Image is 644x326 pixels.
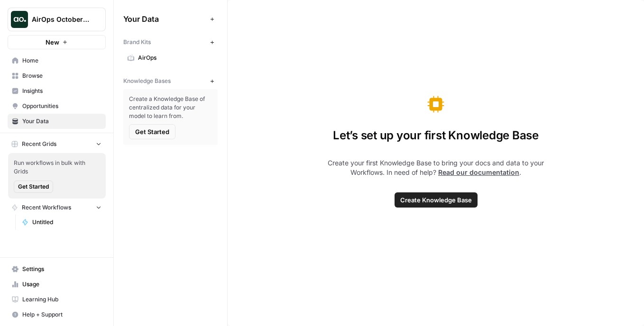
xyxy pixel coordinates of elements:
[22,87,101,95] span: Insights
[14,181,53,193] button: Get Started
[123,38,151,46] span: Brand Kits
[135,127,169,136] span: Get Started
[22,310,101,319] span: Help + Support
[129,124,175,139] button: Get Started
[22,117,101,126] span: Your Data
[32,218,101,226] span: Untitled
[22,72,101,80] span: Browse
[22,56,101,65] span: Home
[129,95,212,120] span: Create a Knowledge Base of centralized data for your model to learn from.
[8,277,106,292] a: Usage
[400,195,472,205] span: Create Knowledge Base
[8,114,106,129] a: Your Data
[8,137,106,151] button: Recent Grids
[333,128,539,143] span: Let’s set up your first Knowledge Base
[8,292,106,307] a: Learning Hub
[8,83,106,99] a: Insights
[138,54,213,62] span: AirOps
[22,280,101,289] span: Usage
[8,262,106,277] a: Settings
[22,102,101,110] span: Opportunities
[22,140,56,148] span: Recent Grids
[123,13,206,25] span: Your Data
[8,35,106,49] button: New
[14,159,100,176] span: Run workflows in bulk with Grids
[22,203,71,212] span: Recent Workflows
[46,37,59,47] span: New
[18,182,49,191] span: Get Started
[11,11,28,28] img: AirOps October Cohort Logo
[8,99,106,114] a: Opportunities
[438,168,519,176] a: Read our documentation
[8,307,106,322] button: Help + Support
[8,53,106,68] a: Home
[8,200,106,215] button: Recent Workflows
[123,77,171,85] span: Knowledge Bases
[123,50,218,65] a: AirOps
[314,158,557,177] span: Create your first Knowledge Base to bring your docs and data to your Workflows. In need of help? .
[8,8,106,31] button: Workspace: AirOps October Cohort
[395,192,478,208] button: Create Knowledge Base
[22,265,101,273] span: Settings
[22,295,101,304] span: Learning Hub
[18,215,106,230] a: Untitled
[8,68,106,83] a: Browse
[32,15,89,24] span: AirOps October Cohort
